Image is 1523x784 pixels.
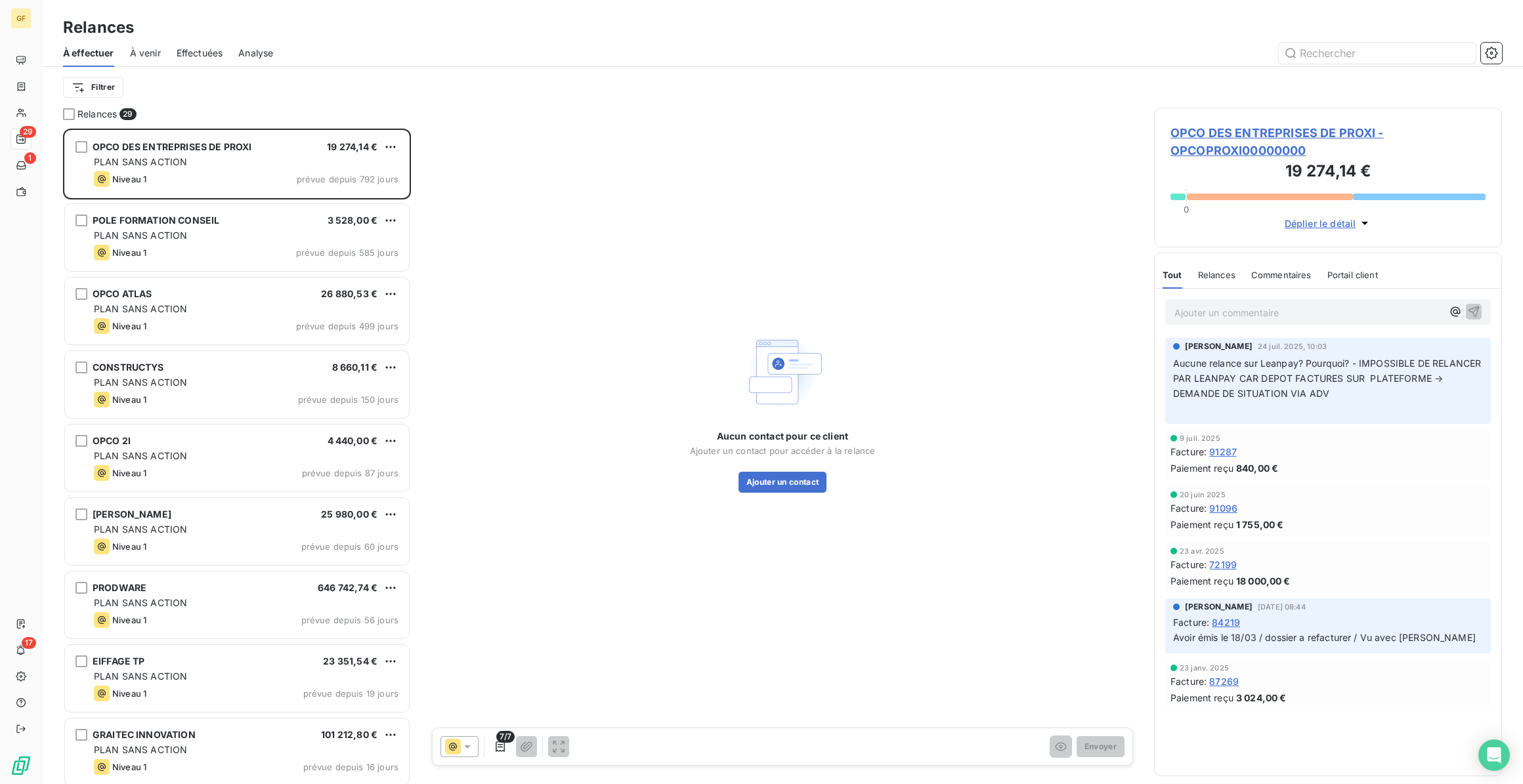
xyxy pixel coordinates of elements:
[93,288,152,299] span: OPCO ATLAS
[1209,674,1239,688] span: 87269
[1170,159,1486,186] h3: 19 274,14 €
[717,430,848,443] span: Aucun contact pour ce client
[1170,574,1233,588] span: Paiement reçu
[112,541,146,552] span: Niveau 1
[1173,358,1484,399] span: Aucune relance sur Leanpay? Pourquoi? - IMPOSSIBLE DE RELANCER PAR LEANPAY CAR DEPOT FACTURES SUR...
[112,688,146,699] span: Niveau 1
[296,247,398,258] span: prévue depuis 585 jours
[1170,674,1207,688] span: Facture :
[93,508,171,520] span: [PERSON_NAME]
[63,16,134,39] h3: Relances
[94,156,187,167] span: PLAN SANS ACTION
[1212,615,1240,629] span: 84219
[496,731,515,743] span: 7/7
[1251,270,1312,280] span: Commentaires
[1173,615,1209,629] span: Facture :
[328,215,378,226] span: 3 528,00 €
[1170,558,1207,571] span: Facture :
[63,77,123,98] button: Filtrer
[112,321,146,331] span: Niveau 1
[1478,739,1510,771] div: Open Intercom Messenger
[1236,574,1291,588] span: 18 000,00 €
[94,450,187,461] span: PLAN SANS ACTION
[1236,461,1278,475] span: 840,00 €
[1198,270,1235,280] span: Relances
[297,174,398,184] span: prévue depuis 792 jours
[94,671,187,682] span: PLAN SANS ACTION
[301,541,398,552] span: prévue depuis 60 jours
[1236,691,1287,705] span: 3 024,00 €
[93,655,145,667] span: EIFFAGE TP
[1281,216,1376,231] button: Déplier le détail
[303,762,398,772] span: prévue depuis 16 jours
[321,729,377,740] span: 101 212,80 €
[94,524,187,535] span: PLAN SANS ACTION
[20,126,36,138] span: 29
[93,729,196,740] span: GRAITEC INNOVATION
[1279,43,1476,64] input: Rechercher
[94,597,187,608] span: PLAN SANS ACTION
[11,155,31,176] a: 1
[327,141,377,152] span: 19 274,14 €
[94,230,187,241] span: PLAN SANS ACTION
[1180,547,1224,555] span: 23 avr. 2025
[1170,124,1486,159] span: OPCO DES ENTREPRISES DE PROXI - OPCOPROXI00000000
[1185,601,1253,613] span: [PERSON_NAME]
[1163,270,1182,280] span: Tout
[328,435,378,446] span: 4 440,00 €
[112,615,146,625] span: Niveau 1
[93,215,219,226] span: POLE FORMATION CONSEIL
[296,321,398,331] span: prévue depuis 499 jours
[94,377,187,388] span: PLAN SANS ACTION
[1180,491,1226,499] span: 20 juin 2025
[93,582,146,593] span: PRODWARE
[24,152,36,164] span: 1
[1180,434,1220,442] span: 9 juil. 2025
[740,330,825,414] img: Empty state
[1180,664,1229,672] span: 23 janv. 2025
[1077,736,1125,757] button: Envoyer
[690,445,876,456] span: Ajouter un contact pour accéder à la relance
[1327,270,1378,280] span: Portail client
[93,435,131,446] span: OPCO 2I
[739,472,827,493] button: Ajouter un contact
[1258,342,1327,350] span: 24 juil. 2025, 10:03
[11,129,31,150] a: 29
[1285,217,1356,230] span: Déplier le détail
[93,361,164,373] span: CONSTRUCTYS
[130,47,161,60] span: À venir
[77,108,117,121] span: Relances
[63,129,411,784] div: grid
[323,655,377,667] span: 23 351,54 €
[11,8,32,29] div: GF
[1209,501,1237,515] span: 91096
[177,47,223,60] span: Effectuées
[318,582,377,593] span: 646 742,74 €
[1170,691,1233,705] span: Paiement reçu
[22,637,36,649] span: 17
[332,361,378,373] span: 8 660,11 €
[298,394,398,405] span: prévue depuis 150 jours
[1236,518,1284,531] span: 1 755,00 €
[303,688,398,699] span: prévue depuis 19 jours
[238,47,273,60] span: Analyse
[1209,558,1237,571] span: 72199
[302,468,398,478] span: prévue depuis 87 jours
[94,744,187,755] span: PLAN SANS ACTION
[301,615,398,625] span: prévue depuis 56 jours
[1170,501,1207,515] span: Facture :
[1173,632,1476,643] span: Avoir émis le 18/03 / dossier a refacturer / Vu avec [PERSON_NAME]
[112,394,146,405] span: Niveau 1
[112,174,146,184] span: Niveau 1
[11,755,32,776] img: Logo LeanPay
[119,108,136,120] span: 29
[1258,603,1306,611] span: [DATE] 08:44
[1184,204,1189,215] span: 0
[94,303,187,314] span: PLAN SANS ACTION
[1209,445,1237,459] span: 91287
[1170,518,1233,531] span: Paiement reçu
[112,247,146,258] span: Niveau 1
[93,141,251,152] span: OPCO DES ENTREPRISES DE PROXI
[63,47,114,60] span: À effectuer
[1170,445,1207,459] span: Facture :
